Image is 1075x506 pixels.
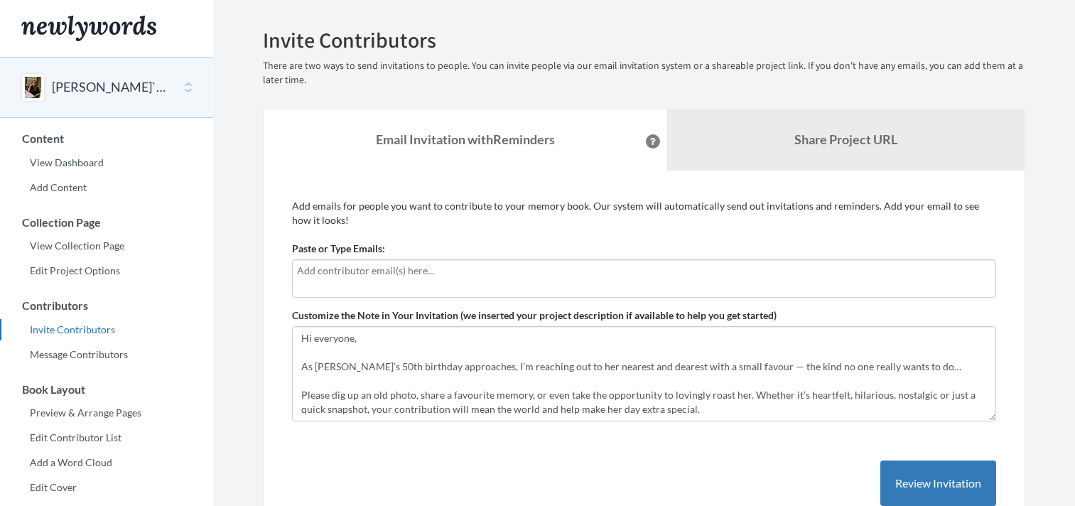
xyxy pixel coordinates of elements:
[292,199,996,227] p: Add emails for people you want to contribute to your memory book. Our system will automatically s...
[263,28,1025,52] h2: Invite Contributors
[794,131,897,147] b: Share Project URL
[376,131,555,147] strong: Email Invitation with Reminders
[263,59,1025,87] p: There are two ways to send invitations to people. You can invite people via our email invitation ...
[292,308,777,323] label: Customize the Note in Your Invitation (we inserted your project description if available to help ...
[1,132,213,145] h3: Content
[52,78,167,97] button: [PERSON_NAME]`s 50th Birthday
[1,299,213,312] h3: Contributors
[292,242,385,256] label: Paste or Type Emails:
[297,263,991,279] input: Add contributor email(s) here...
[1,216,213,229] h3: Collection Page
[292,326,996,421] textarea: Hi everyone, As [PERSON_NAME]’s 50th birthday approaches, I’m reaching out to her nearest and dea...
[1,383,213,396] h3: Book Layout
[21,16,156,41] img: Newlywords logo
